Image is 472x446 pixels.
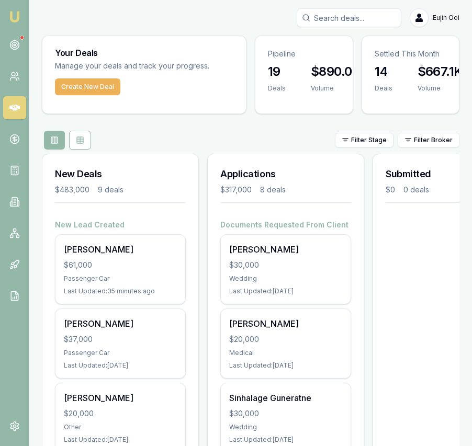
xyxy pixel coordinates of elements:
div: $317,000 [220,185,252,195]
span: Eujin Ooi [433,14,459,22]
h3: $890.0K [311,63,361,80]
div: $30,000 [229,408,342,419]
div: $30,000 [229,260,342,270]
div: $37,000 [64,334,177,345]
div: [PERSON_NAME] [64,317,177,330]
button: Filter Stage [335,133,394,147]
h3: Applications [220,167,351,181]
div: 9 deals [98,185,123,195]
button: Filter Broker [398,133,459,147]
img: emu-icon-u.png [8,10,21,23]
div: [PERSON_NAME] [64,392,177,404]
p: Settled This Month [375,49,447,59]
div: Deals [375,84,392,93]
div: $61,000 [64,260,177,270]
p: Manage your deals and track your progress. [55,60,233,72]
div: Passenger Car [64,349,177,357]
input: Search deals [297,8,401,27]
div: Volume [311,84,361,93]
p: Pipeline [268,49,340,59]
h4: New Lead Created [55,220,186,230]
div: Sinhalage Guneratne [229,392,342,404]
div: Last Updated: [DATE] [229,436,342,444]
div: Wedding [229,423,342,431]
button: Create New Deal [55,78,120,95]
div: Last Updated: [DATE] [64,436,177,444]
span: Filter Broker [414,136,453,144]
h3: 19 [268,63,286,80]
div: $483,000 [55,185,89,195]
h4: Documents Requested From Client [220,220,351,230]
div: Passenger Car [64,275,177,283]
div: [PERSON_NAME] [229,317,342,330]
h3: 14 [375,63,392,80]
div: [PERSON_NAME] [64,243,177,256]
div: Medical [229,349,342,357]
div: Deals [268,84,286,93]
div: 0 deals [403,185,429,195]
div: $0 [386,185,395,195]
div: Last Updated: [DATE] [64,361,177,370]
div: Volume [418,84,463,93]
div: [PERSON_NAME] [229,243,342,256]
h3: New Deals [55,167,186,181]
div: 8 deals [260,185,286,195]
span: Filter Stage [351,136,387,144]
div: Last Updated: 35 minutes ago [64,287,177,295]
div: Last Updated: [DATE] [229,361,342,370]
div: $20,000 [64,408,177,419]
div: $20,000 [229,334,342,345]
h3: $667.1K [418,63,463,80]
h3: Your Deals [55,49,233,57]
div: Last Updated: [DATE] [229,287,342,295]
div: Other [64,423,177,431]
div: Wedding [229,275,342,283]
